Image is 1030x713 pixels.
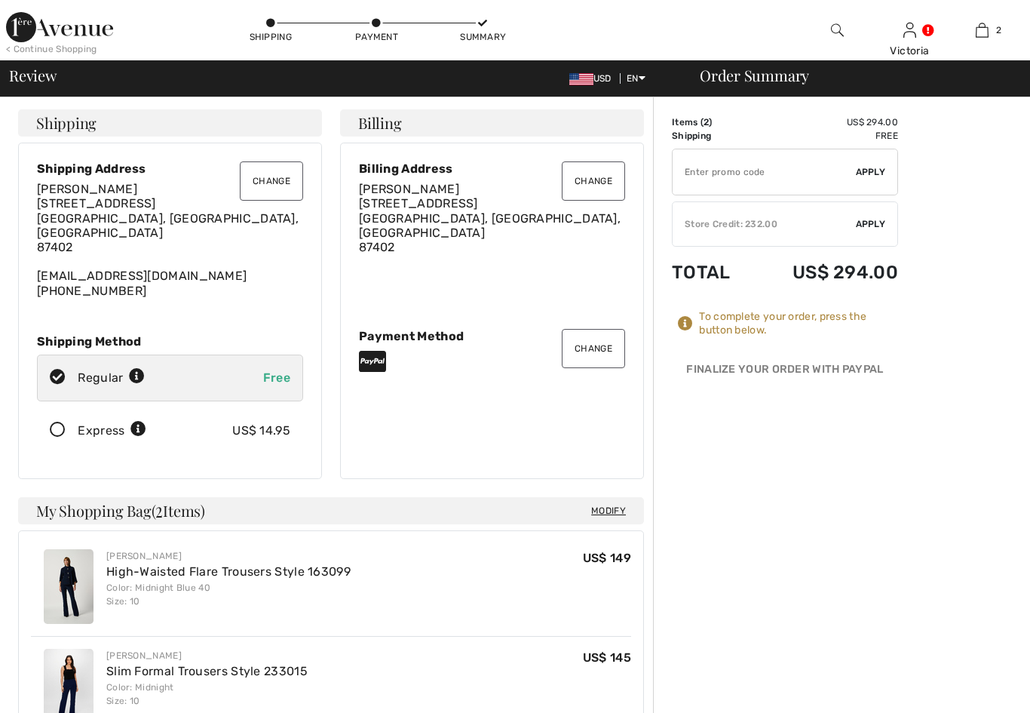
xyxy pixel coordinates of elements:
[9,68,57,83] span: Review
[460,30,505,44] div: Summary
[856,165,886,179] span: Apply
[682,68,1021,83] div: Order Summary
[673,217,856,231] div: Store Credit: 232.00
[106,664,308,678] a: Slim Formal Trousers Style 233015
[106,581,351,608] div: Color: Midnight Blue 40 Size: 10
[672,361,898,384] div: Finalize Your Order with PayPal
[569,73,618,84] span: USD
[699,310,898,337] div: To complete your order, press the button below.
[583,551,631,565] span: US$ 149
[359,329,625,343] div: Payment Method
[704,117,709,128] span: 2
[240,161,303,201] button: Change
[673,149,856,195] input: Promo code
[155,499,163,519] span: 2
[78,422,146,440] div: Express
[18,497,644,524] h4: My Shopping Bag
[753,247,898,298] td: US$ 294.00
[37,182,137,196] span: [PERSON_NAME]
[672,129,753,143] td: Shipping
[359,196,621,254] span: [STREET_ADDRESS] [GEOGRAPHIC_DATA], [GEOGRAPHIC_DATA], [GEOGRAPHIC_DATA] 87402
[672,247,753,298] td: Total
[831,21,844,39] img: search the website
[37,182,303,298] div: [EMAIL_ADDRESS][DOMAIN_NAME]
[562,161,625,201] button: Change
[248,30,293,44] div: Shipping
[106,681,308,708] div: Color: Midnight Size: 10
[562,329,625,368] button: Change
[37,161,303,176] div: Shipping Address
[976,21,989,39] img: My Bag
[627,73,645,84] span: EN
[263,370,290,385] span: Free
[583,650,631,665] span: US$ 145
[753,115,898,129] td: US$ 294.00
[996,23,1001,37] span: 2
[672,115,753,129] td: Items ( )
[875,43,946,59] div: Victoria
[152,500,205,521] span: ( Items)
[753,129,898,143] td: Free
[359,161,625,176] div: Billing Address
[78,369,145,387] div: Regular
[232,422,290,440] div: US$ 14.95
[106,564,351,579] a: High-Waisted Flare Trousers Style 163099
[903,21,916,39] img: My Info
[6,42,97,56] div: < Continue Shopping
[36,115,97,131] span: Shipping
[37,196,299,254] span: [STREET_ADDRESS] [GEOGRAPHIC_DATA], [GEOGRAPHIC_DATA], [GEOGRAPHIC_DATA] 87402
[37,284,146,298] a: [PHONE_NUMBER]
[106,649,308,662] div: [PERSON_NAME]
[946,21,1017,39] a: 2
[903,23,916,37] a: Sign In
[569,73,593,85] img: US Dollar
[106,549,351,563] div: [PERSON_NAME]
[6,12,113,42] img: 1ère Avenue
[358,115,401,131] span: Billing
[591,503,626,518] span: Modify
[37,334,303,349] div: Shipping Method
[44,549,93,624] img: High-Waisted Flare Trousers Style 163099
[856,217,886,231] span: Apply
[359,182,459,196] span: [PERSON_NAME]
[354,30,400,44] div: Payment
